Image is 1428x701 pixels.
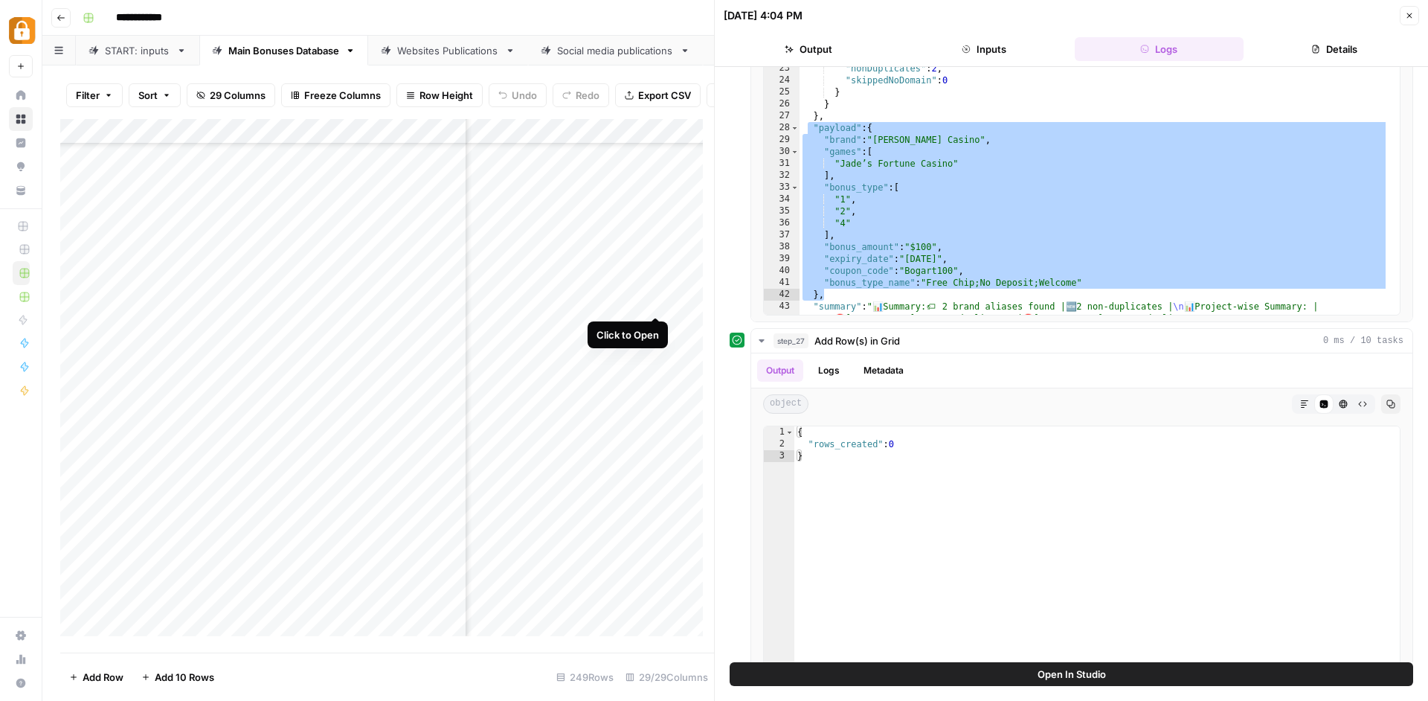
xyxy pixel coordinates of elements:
button: Output [724,37,893,61]
div: 42 [764,289,800,301]
span: Add 10 Rows [155,670,214,685]
a: Usage [9,647,33,671]
div: 29/29 Columns [620,665,714,689]
div: 43 [764,301,800,324]
button: Row Height [396,83,483,107]
button: Freeze Columns [281,83,390,107]
div: 35 [764,205,800,217]
button: Inputs [899,37,1069,61]
span: Open In Studio [1038,667,1106,682]
a: Your Data [9,179,33,202]
button: Details [1249,37,1419,61]
a: Settings [9,624,33,647]
button: Logs [1075,37,1244,61]
a: Websites Publications [368,36,528,65]
button: Metadata [855,359,913,382]
div: 41 [764,277,800,289]
span: 29 Columns [210,88,266,103]
span: Export CSV [638,88,691,103]
button: 29 Columns [187,83,275,107]
div: 30 [764,146,800,158]
div: 33 [764,182,800,193]
span: Toggle code folding, rows 1 through 3 [785,426,794,438]
span: Add Row(s) in Grid [814,333,900,348]
span: Add Row [83,670,123,685]
span: Redo [576,88,599,103]
button: Output [757,359,803,382]
div: 29 [764,134,800,146]
span: Toggle code folding, rows 33 through 37 [791,182,799,193]
span: Filter [76,88,100,103]
div: [DATE] 4:04 PM [724,8,803,23]
a: Insights [9,131,33,155]
button: Add 10 Rows [132,665,223,689]
div: 39 [764,253,800,265]
span: object [763,394,808,414]
div: 36 [764,217,800,229]
a: another grid: extracted sources [703,36,908,65]
div: 24 [764,74,800,86]
div: 32 [764,170,800,182]
div: 37 [764,229,800,241]
div: 1 [764,426,794,438]
div: START: inputs [105,43,170,58]
div: 26 [764,98,800,110]
div: Social media publications [557,43,674,58]
button: Add Row [60,665,132,689]
span: 0 ms / 10 tasks [1323,334,1403,348]
a: Browse [9,107,33,131]
div: 249 Rows [550,665,620,689]
div: 2 [764,438,794,450]
a: Opportunities [9,155,33,179]
div: 38 [764,241,800,253]
button: Logs [809,359,849,382]
span: Freeze Columns [304,88,381,103]
div: 25 [764,86,800,98]
div: 3 [764,450,794,462]
a: START: inputs [76,36,199,65]
button: Redo [553,83,609,107]
span: step_27 [773,333,808,348]
button: Sort [129,83,181,107]
a: Main Bonuses Database [199,36,368,65]
button: Export CSV [615,83,701,107]
button: 0 ms / 10 tasks [751,329,1412,353]
span: Toggle code folding, rows 30 through 32 [791,146,799,158]
button: Open In Studio [730,662,1413,686]
div: 40 [764,265,800,277]
a: Social media publications [528,36,703,65]
div: 27 [764,110,800,122]
button: Workspace: Adzz [9,12,33,49]
div: Websites Publications [397,43,499,58]
span: Row Height [419,88,473,103]
button: Filter [66,83,123,107]
span: Undo [512,88,537,103]
div: Main Bonuses Database [228,43,339,58]
button: Undo [489,83,547,107]
a: Home [9,83,33,107]
span: Sort [138,88,158,103]
span: Toggle code folding, rows 28 through 42 [791,122,799,134]
div: 23 [764,63,800,74]
div: 31 [764,158,800,170]
div: 28 [764,122,800,134]
div: 34 [764,193,800,205]
button: Help + Support [9,671,33,695]
img: Adzz Logo [9,17,36,44]
div: Click to Open [596,327,659,342]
